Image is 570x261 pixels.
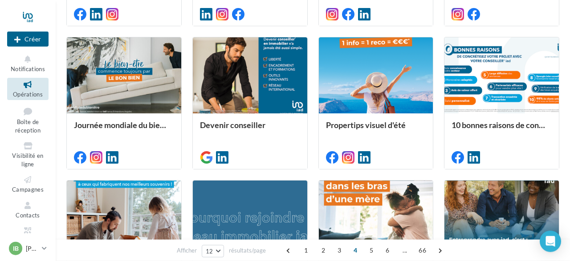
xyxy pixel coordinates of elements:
span: Boîte de réception [15,118,41,134]
span: résultats/page [229,246,266,255]
div: Nouvelle campagne [7,32,49,47]
button: 12 [202,245,224,257]
a: IB [PERSON_NAME] [7,240,49,257]
div: Propertips visuel d'été [326,120,426,138]
span: ... [398,243,412,257]
span: Visibilité en ligne [12,152,43,168]
span: 66 [415,243,430,257]
span: IB [13,244,19,253]
span: 5 [364,243,379,257]
span: 1 [299,243,313,257]
a: Opérations [7,78,49,100]
span: 6 [380,243,395,257]
p: [PERSON_NAME] [26,244,38,253]
span: 3 [332,243,346,257]
span: Campagnes [12,186,44,193]
span: 4 [348,243,362,257]
div: Journée mondiale du bien-être [74,120,174,138]
button: Notifications [7,52,49,74]
button: Créer [7,32,49,47]
div: 10 bonnes raisons de concrétisez votre projet avec iad [452,120,552,138]
span: Contacts [16,212,40,219]
span: Notifications [11,65,45,72]
a: Boîte de réception [7,104,49,136]
span: 12 [206,248,213,255]
a: Visibilité en ligne [7,139,49,169]
div: Open Intercom Messenger [540,231,561,252]
span: 2 [316,243,330,257]
span: Opérations [13,91,43,98]
div: Devenir conseiller [200,120,300,138]
a: Campagnes [7,173,49,195]
a: Contacts [7,199,49,221]
span: Afficher [177,246,197,255]
a: Médiathèque [7,224,49,246]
